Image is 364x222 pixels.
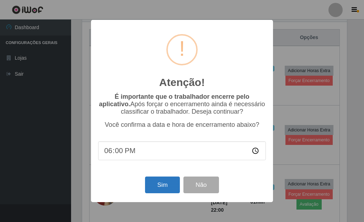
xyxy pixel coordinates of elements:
b: É importante que o trabalhador encerre pelo aplicativo. [99,93,249,108]
button: Sim [145,177,180,193]
p: Após forçar o encerramento ainda é necessário classificar o trabalhador. Deseja continuar? [98,93,266,115]
p: Você confirma a data e hora de encerramento abaixo? [98,121,266,129]
button: Não [183,177,219,193]
h2: Atenção! [159,76,205,89]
